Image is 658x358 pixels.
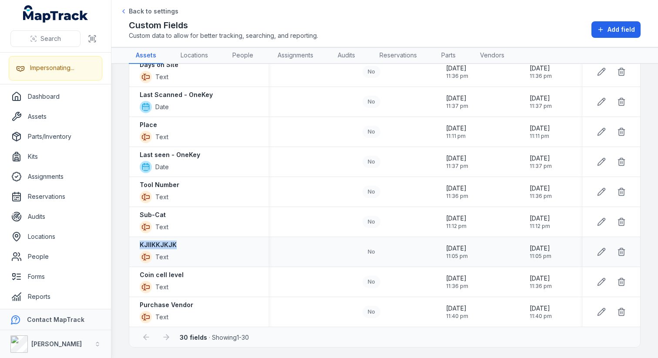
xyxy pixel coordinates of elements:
span: [DATE] [446,184,468,193]
a: Forms [7,268,104,285]
span: 11:40 pm [530,313,552,320]
span: 11:36 pm [530,73,552,80]
div: No [363,186,380,198]
a: Reservations [7,188,104,205]
span: · Showing 1 - 30 [180,334,249,341]
div: No [363,96,380,108]
a: Vendors [473,47,511,64]
span: Add field [608,25,635,34]
span: 11:36 pm [446,73,468,80]
span: [DATE] [530,274,552,283]
a: Parts [434,47,463,64]
h2: Custom Fields [129,19,318,31]
a: Reports [7,288,104,305]
span: Back to settings [129,7,178,16]
a: Assignments [271,47,320,64]
strong: Tool Number [140,181,179,189]
span: Date [155,163,169,171]
div: No [363,246,380,258]
time: 14/09/2025, 11:05:56 pm [446,244,468,260]
span: 11:12 pm [446,223,467,230]
span: 11:36 pm [446,283,468,290]
div: No [363,126,380,138]
span: [DATE] [530,214,550,223]
span: Text [155,253,168,261]
span: Text [155,73,168,81]
a: Audits [7,208,104,225]
div: No [363,306,380,318]
span: Text [155,283,168,291]
span: Date [155,103,169,111]
time: 14/09/2025, 11:36:00 pm [530,64,552,80]
span: Text [155,133,168,141]
span: 11:37 pm [530,103,552,110]
span: [DATE] [446,94,468,103]
time: 14/09/2025, 11:36:37 pm [446,184,468,200]
strong: Last Scanned - OneKey [140,90,213,99]
time: 14/09/2025, 11:12:20 pm [446,214,467,230]
time: 14/09/2025, 11:37:21 pm [446,154,468,170]
a: Locations [174,47,215,64]
time: 14/09/2025, 11:40:25 pm [446,304,468,320]
span: 11:36 pm [446,193,468,200]
span: [DATE] [530,64,552,73]
strong: Coin cell level [140,271,184,279]
span: 11:37 pm [446,163,468,170]
time: 14/09/2025, 11:37:21 pm [530,154,552,170]
span: 11:37 pm [446,103,468,110]
a: MapTrack [23,5,88,23]
div: No [363,156,380,168]
strong: Last seen - OneKey [140,151,200,159]
span: [DATE] [530,124,550,133]
span: 11:36 pm [530,283,552,290]
a: Parts/Inventory [7,128,104,145]
span: 11:40 pm [446,313,468,320]
strong: 30 fields [180,334,207,341]
span: [DATE] [446,124,467,133]
span: Text [155,193,168,201]
span: [DATE] [446,64,468,73]
span: 11:36 pm [530,193,552,200]
button: Add field [591,21,641,38]
a: Alerts [7,308,104,325]
span: 11:05 pm [530,253,551,260]
time: 14/09/2025, 11:12:20 pm [530,214,550,230]
a: People [7,248,104,265]
time: 14/09/2025, 11:11:49 pm [446,124,467,140]
time: 14/09/2025, 11:36:37 pm [530,184,552,200]
strong: KJIIKKJKJK [140,241,177,249]
a: Assets [7,108,104,125]
strong: Days on Site [140,60,178,69]
a: Back to settings [120,7,178,16]
span: 11:05 pm [446,253,468,260]
div: Impersonating... [30,64,74,72]
time: 14/09/2025, 11:36:43 pm [530,274,552,290]
time: 14/09/2025, 11:40:25 pm [530,304,552,320]
strong: Purchase Vendor [140,301,193,309]
time: 14/09/2025, 11:36:43 pm [446,274,468,290]
span: 11:11 pm [446,133,467,140]
div: No [363,216,380,228]
a: Kits [7,148,104,165]
time: 14/09/2025, 11:05:56 pm [530,244,551,260]
div: No [363,276,380,288]
span: Text [155,223,168,231]
span: [DATE] [530,94,552,103]
a: Assets [129,47,163,64]
time: 14/09/2025, 11:37:02 pm [446,94,468,110]
span: [DATE] [446,214,467,223]
span: Custom data to allow for better tracking, searching, and reporting. [129,31,318,40]
span: [DATE] [446,244,468,253]
a: Assignments [7,168,104,185]
span: [DATE] [446,154,468,163]
a: Dashboard [7,88,104,105]
time: 14/09/2025, 11:36:00 pm [446,64,468,80]
time: 14/09/2025, 11:11:49 pm [530,124,550,140]
span: 11:11 pm [530,133,550,140]
span: [DATE] [530,184,552,193]
time: 14/09/2025, 11:37:02 pm [530,94,552,110]
span: [DATE] [446,274,468,283]
span: [DATE] [530,154,552,163]
div: No [363,66,380,78]
a: Locations [7,228,104,245]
